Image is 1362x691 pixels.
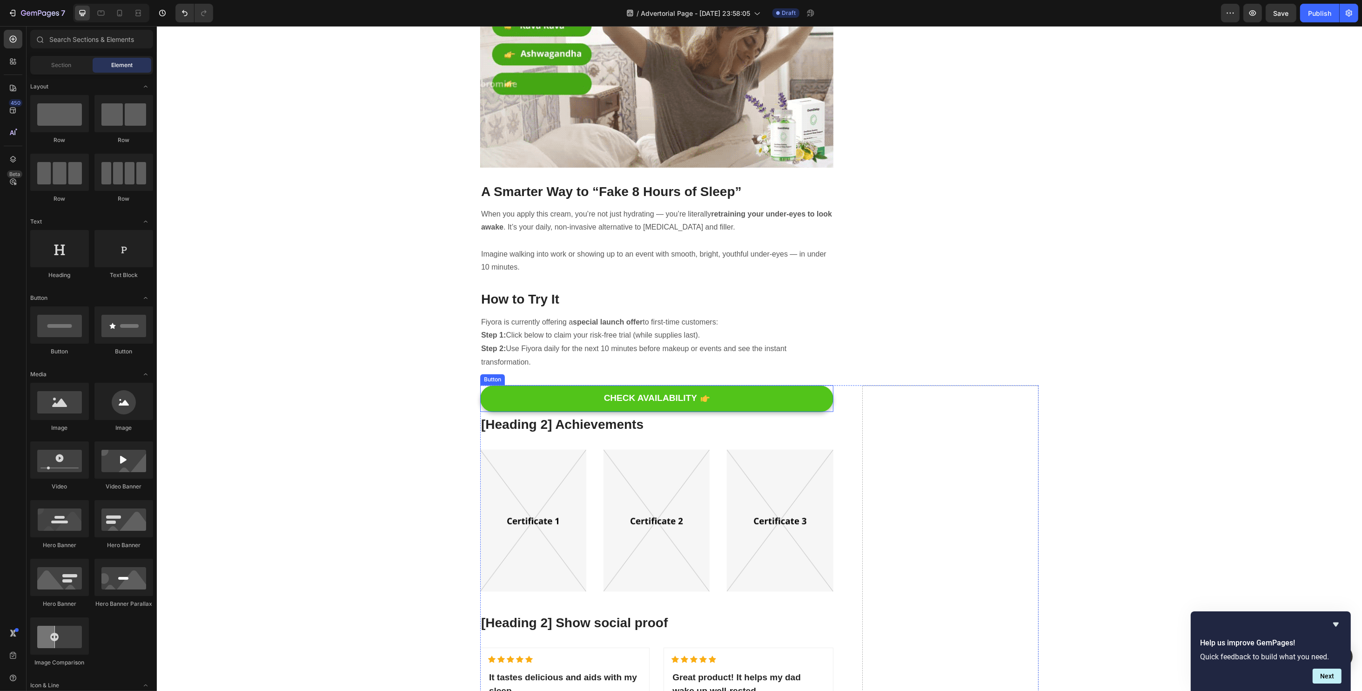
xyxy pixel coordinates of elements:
span: Toggle open [138,367,153,382]
div: Image Comparison [30,658,89,667]
span: Toggle open [138,79,153,94]
h2: Help us improve GemPages! [1200,637,1342,649]
div: Button [325,350,346,358]
span: / [637,8,639,18]
div: Button [30,347,89,356]
span: Layout [30,82,48,91]
div: CHECK AVAILABILITY [447,367,540,379]
span: Section [52,61,72,69]
div: 450 [9,99,22,107]
button: Save [1266,4,1296,22]
div: Hero Banner Parallax [94,600,153,608]
strong: Step 2: [324,319,349,327]
div: Beta [7,170,22,178]
div: Help us improve GemPages! [1200,619,1342,684]
span: Text [30,217,42,226]
p: Great product! It helps my dad wake up well-rested [516,645,667,672]
span: Icon & Line [30,681,59,690]
span: Advertorial Page - [DATE] 23:58:05 [641,8,750,18]
strong: How to Try It [324,266,403,281]
span: Toggle open [138,214,153,229]
iframe: Design area [157,26,1362,691]
button: 7 [4,4,69,22]
button: CHECK AVAILABILITY [323,359,677,386]
p: Quick feedback to build what you need. [1200,652,1342,661]
div: Text Block [94,271,153,279]
div: Row [94,195,153,203]
img: Alt Image [323,423,429,566]
div: Hero Banner [94,541,153,549]
p: It tastes delicious and aids with my sleep [332,645,484,672]
strong: special launch offer [416,292,486,300]
span: Element [111,61,133,69]
div: Video [30,482,89,491]
div: Button [94,347,153,356]
span: Draft [782,9,796,17]
span: Toggle open [138,291,153,305]
div: Hero Banner [30,541,89,549]
div: Row [94,136,153,144]
img: Alt Image [570,423,676,566]
button: Publish [1300,4,1339,22]
div: Row [30,136,89,144]
strong: Step 1: [324,305,349,313]
div: Image [94,424,153,432]
p: 7 [61,7,65,19]
strong: A Smarter Way to “Fake 8 Hours of Sleep” [324,158,585,173]
span: Save [1274,9,1289,17]
img: Alt Image [447,423,553,566]
input: Search Sections & Elements [30,30,153,48]
span: Button [30,294,47,302]
div: Image [30,424,89,432]
div: Video Banner [94,482,153,491]
div: Row [30,195,89,203]
button: Next question [1313,669,1342,684]
p: Imagine walking into work or showing up to an event with smooth, bright, youthful under-eyes — in... [324,222,676,249]
span: Media [30,370,47,379]
div: Hero Banner [30,600,89,608]
p: [Heading 2] Show social proof [324,589,676,606]
div: Publish [1308,8,1331,18]
p: [Heading 2] Achievements [324,391,676,407]
button: Hide survey [1330,619,1342,630]
p: Click below to claim your risk-free trial (while supplies last). Use Fiyora daily for the next 10... [324,303,676,343]
p: Fiyora is currently offering a to first-time customers: [324,290,676,304]
p: When you apply this cream, you’re not just hydrating — you’re literally . It’s your daily, non-in... [324,182,676,209]
div: Undo/Redo [175,4,213,22]
div: Heading [30,271,89,279]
